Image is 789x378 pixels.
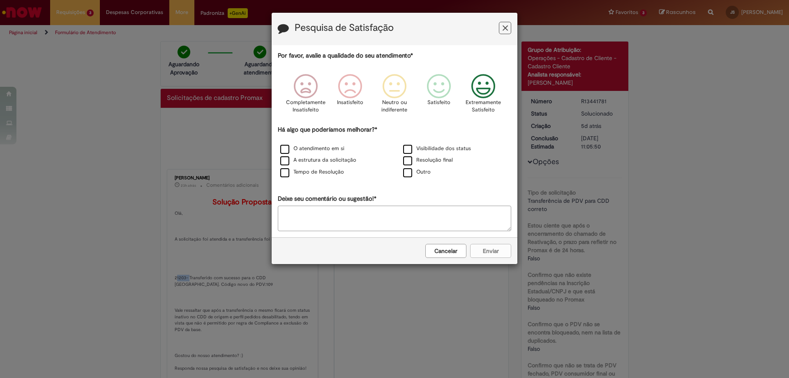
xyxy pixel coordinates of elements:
label: Por favor, avalie a qualidade do seu atendimento* [278,51,413,60]
p: Extremamente Satisfeito [466,99,501,114]
label: Outro [403,168,431,176]
div: Completamente Insatisfeito [284,68,326,124]
button: Cancelar [425,244,466,258]
div: Insatisfeito [329,68,371,124]
label: O atendimento em si [280,145,344,153]
label: Pesquisa de Satisfação [295,23,394,33]
label: Resolução final [403,156,453,164]
p: Satisfeito [427,99,450,107]
p: Neutro ou indiferente [380,99,409,114]
p: Insatisfeito [337,99,363,107]
div: Extremamente Satisfeito [462,68,504,124]
label: Tempo de Resolução [280,168,344,176]
div: Neutro ou indiferente [374,68,415,124]
label: Visibilidade dos status [403,145,471,153]
label: A estrutura da solicitação [280,156,356,164]
div: Há algo que poderíamos melhorar?* [278,125,511,179]
div: Satisfeito [418,68,460,124]
p: Completamente Insatisfeito [286,99,325,114]
label: Deixe seu comentário ou sugestão!* [278,195,376,203]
